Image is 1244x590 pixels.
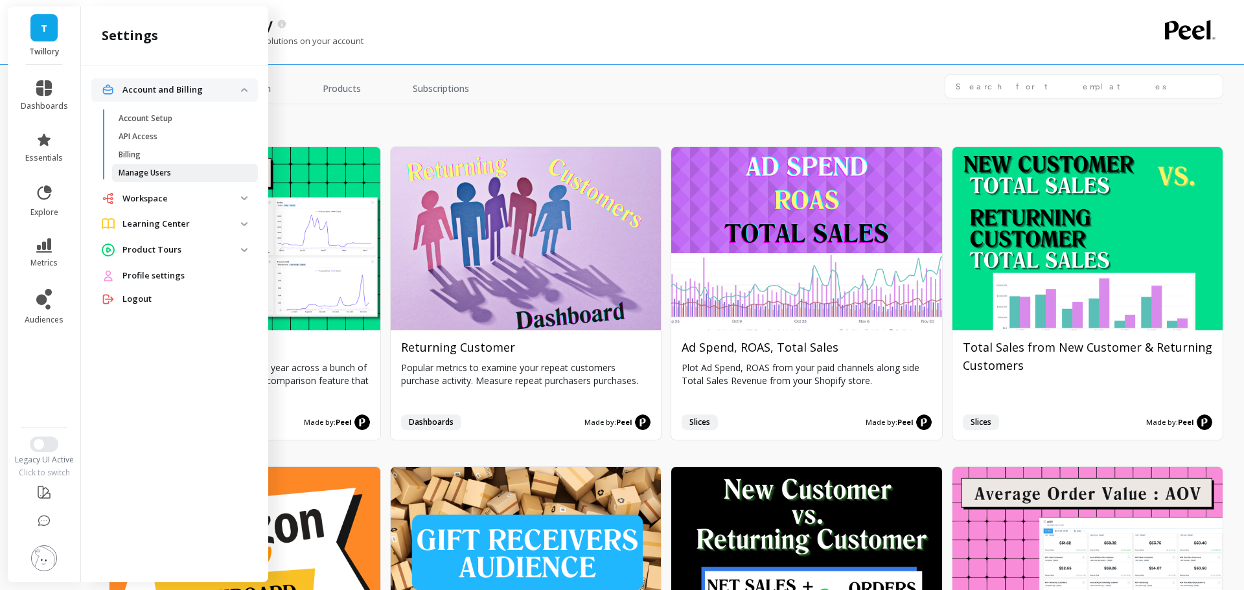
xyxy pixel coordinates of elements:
input: Search for templates [945,74,1223,98]
h2: growth [109,117,1223,135]
div: Click to switch [8,468,81,478]
img: profile picture [31,545,57,571]
nav: Tabs [109,74,485,104]
img: down caret icon [241,88,248,92]
p: Twillory [21,47,68,57]
span: Profile settings [122,269,185,282]
span: audiences [25,315,63,325]
img: navigation item icon [102,192,115,205]
img: down caret icon [241,222,248,226]
span: metrics [30,258,58,268]
div: Legacy UI Active [8,455,81,465]
img: navigation item icon [102,84,115,96]
span: explore [30,207,58,218]
span: essentials [25,153,63,163]
a: Subscriptions [397,74,485,104]
p: Billing [119,150,141,160]
p: API Access [119,131,157,142]
span: T [41,21,47,36]
img: navigation item icon [102,218,115,229]
img: navigation item icon [102,244,115,256]
p: Account Setup [119,113,172,124]
span: dashboards [21,101,68,111]
img: down caret icon [241,196,248,200]
img: navigation item icon [102,269,115,282]
p: Learning Center [122,218,241,231]
p: Manage Users [119,168,171,178]
p: Workspace [122,192,241,205]
h2: settings [102,27,158,45]
img: navigation item icon [102,293,115,306]
span: Logout [122,293,152,306]
img: down caret icon [241,248,248,252]
p: Product Tours [122,244,241,256]
p: Account and Billing [122,84,241,96]
a: Products [307,74,376,104]
a: Profile settings [122,269,248,282]
button: Switch to New UI [30,437,58,452]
